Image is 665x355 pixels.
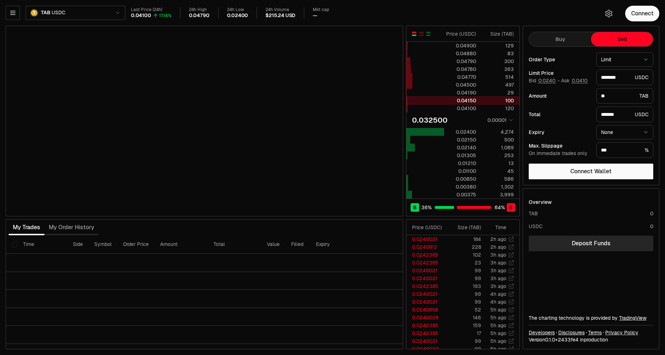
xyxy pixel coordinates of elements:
div: USDC [596,107,653,122]
div: 24h Low [227,7,248,12]
span: 2433fe4b4f3780576893ee9e941d06011a76ee7a [558,336,579,343]
a: Developers [529,329,555,336]
td: 99 [448,290,481,298]
button: None [596,125,653,139]
a: Privacy Policy [605,329,638,336]
time: 5h ago [490,322,506,329]
div: 45 [482,168,514,175]
th: Expiry [310,235,358,254]
div: 0.04100 [444,105,476,112]
div: 514 [482,73,514,81]
div: Size ( TAB ) [482,30,514,37]
td: 102 [448,251,481,259]
span: Bid - [529,78,560,84]
time: 3h ago [490,283,506,289]
div: Total [529,112,591,117]
a: TradingView [619,315,646,321]
div: 0.04770 [444,73,476,81]
td: 99 [448,274,481,282]
div: 0.04780 [444,66,476,73]
td: 0.0240030 [406,345,448,353]
div: 0.04900 [444,42,476,49]
div: 0.02150 [444,136,476,143]
div: 100 [482,97,514,104]
div: 586 [482,175,514,182]
td: 0.0240813 [406,243,448,251]
div: 13 [482,160,514,167]
div: 29 [482,89,514,96]
div: Limit Price [529,71,591,76]
td: 0.0242385 [406,259,448,267]
div: 0 [650,210,653,217]
td: 184 [448,235,481,243]
time: 3h ago [490,252,506,258]
time: 4h ago [490,299,506,305]
button: Connect [625,6,659,21]
td: 0.0240028 [406,314,448,321]
span: USDC [52,10,65,16]
div: Order Type [529,57,591,62]
div: 0.04190 [444,89,476,96]
time: 5h ago [490,307,506,313]
td: 0.0242385 [406,321,448,329]
td: 99 [448,267,481,274]
td: 0.0242385 [406,282,448,290]
button: Show Buy Orders Only [426,31,431,37]
div: 0.04790 [189,12,210,19]
div: USDC [529,223,543,230]
div: — [313,12,317,19]
th: Total [208,235,261,254]
th: Value [261,235,285,254]
span: 36 % [421,204,432,211]
th: Filled [285,235,310,254]
iframe: Financial Chart [6,26,403,216]
td: 0.0240021 [406,337,448,345]
div: 1,302 [482,183,514,190]
div: % [596,142,653,158]
button: 0.0240 [538,78,556,83]
span: Ask [561,78,588,84]
time: 5h ago [490,338,506,344]
td: 0.0240021 [406,274,448,282]
div: 0.04100 [131,12,151,19]
div: 129 [482,42,514,49]
div: 0.01210 [444,160,476,167]
button: 0.00001 [485,116,514,124]
td: 52 [448,306,481,314]
div: 83 [482,50,514,57]
td: 0.0240021 [406,290,448,298]
time: 3h ago [490,275,506,282]
div: 300 [482,58,514,65]
div: The charting technology is provided by [529,314,653,321]
div: Amount [529,93,591,98]
td: 159 [448,321,481,329]
th: Side [67,235,89,254]
td: 23 [448,259,481,267]
time: 3h ago [490,267,506,274]
span: TAB [41,10,50,16]
a: Disclosures [558,329,585,336]
button: Select all [12,242,17,247]
div: Expiry [529,130,591,135]
td: 99 [448,298,481,306]
div: 0.02400 [444,128,476,135]
div: 0.04790 [444,58,476,65]
div: TAB [596,88,653,104]
td: 0.0240021 [406,267,448,274]
time: 5h ago [490,346,506,352]
div: 0.01305 [444,152,476,159]
div: $215.24 USD [265,12,295,19]
img: TAB.png [30,9,38,17]
div: 0.00850 [444,175,476,182]
div: 3,999 [482,191,514,198]
div: 0.032500 [412,115,448,125]
div: Version 0.1.0 + in production [529,336,653,343]
div: 500 [482,136,514,143]
div: 0.04150 [444,97,476,104]
span: B [413,204,417,211]
div: Mkt cap [313,7,329,12]
div: 24h High [189,7,210,12]
div: 497 [482,81,514,88]
button: Connect Wallet [529,164,653,179]
div: 253 [482,152,514,159]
